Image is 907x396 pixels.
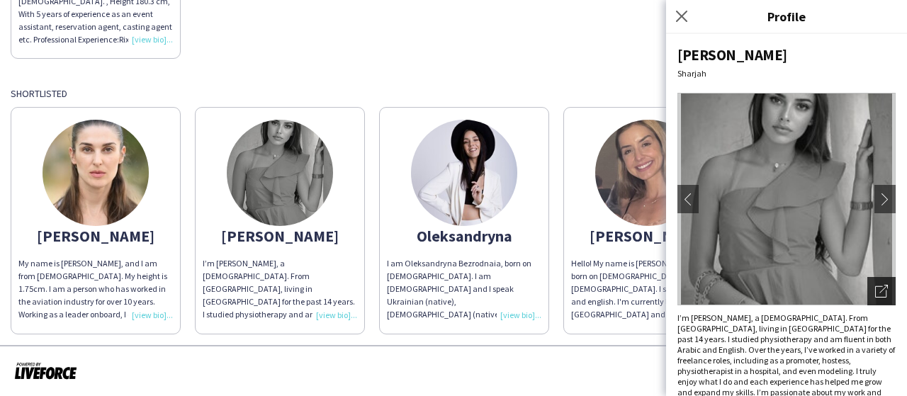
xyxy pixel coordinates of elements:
[14,361,77,380] img: Powered by Liveforce
[227,120,333,226] img: thumb-6470954d7bde5.jpeg
[571,230,726,242] div: [PERSON_NAME]
[595,120,702,226] img: thumb-2a57d731-b7b6-492a-b9b5-2b59371f8645.jpg
[18,257,173,322] div: My name is [PERSON_NAME], and I am from [DEMOGRAPHIC_DATA]. My height is 1.75cm. I am a person wh...
[666,7,907,26] h3: Profile
[411,120,517,226] img: thumb-662b7dc40f52e.jpeg
[11,87,896,100] div: Shortlisted
[387,257,541,322] div: I am Oleksandryna Bezrodnaia, born on [DEMOGRAPHIC_DATA]. I am [DEMOGRAPHIC_DATA] and I speak Ukr...
[203,257,357,322] div: I’m [PERSON_NAME], a [DEMOGRAPHIC_DATA]. From [GEOGRAPHIC_DATA], living in [GEOGRAPHIC_DATA] for ...
[677,45,896,64] div: [PERSON_NAME]
[867,277,896,305] div: Open photos pop-in
[203,230,357,242] div: [PERSON_NAME]
[677,93,896,305] img: Crew avatar or photo
[18,230,173,242] div: [PERSON_NAME]
[43,120,149,226] img: thumb-66dc0e5ce1933.jpg
[571,257,726,322] div: Hello! My name is [PERSON_NAME], I was born on [DEMOGRAPHIC_DATA] in [DEMOGRAPHIC_DATA]. I speak ...
[677,68,896,79] div: Sharjah
[387,230,541,242] div: Oleksandryna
